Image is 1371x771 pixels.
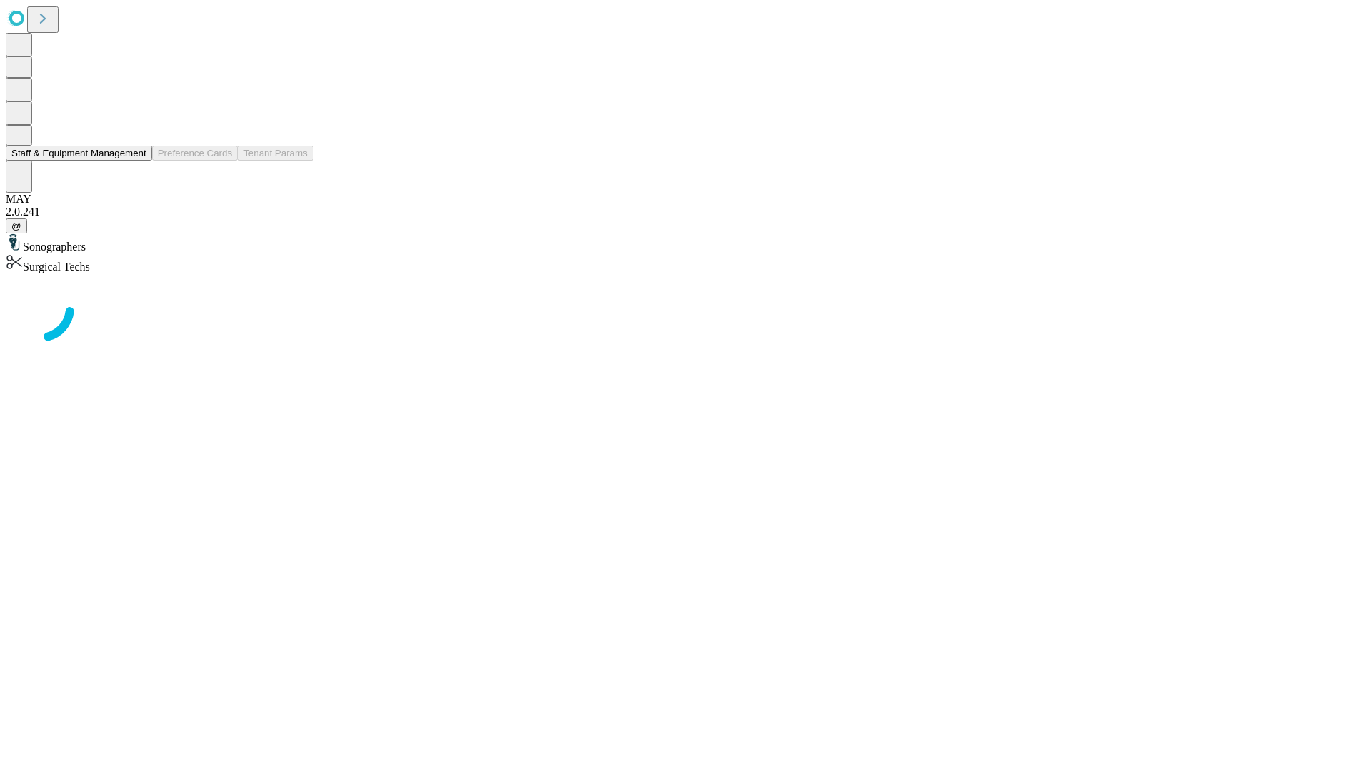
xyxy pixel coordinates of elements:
[238,146,313,161] button: Tenant Params
[6,206,1365,218] div: 2.0.241
[6,146,152,161] button: Staff & Equipment Management
[6,253,1365,273] div: Surgical Techs
[152,146,238,161] button: Preference Cards
[6,193,1365,206] div: MAY
[6,218,27,233] button: @
[6,233,1365,253] div: Sonographers
[11,221,21,231] span: @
